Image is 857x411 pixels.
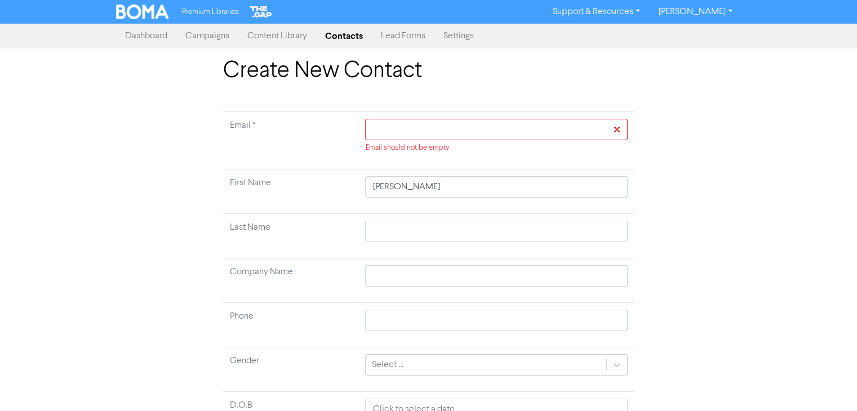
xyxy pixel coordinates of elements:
[223,303,359,347] td: Phone
[116,5,169,19] img: BOMA Logo
[365,142,627,153] div: Email should not be empty
[434,25,483,47] a: Settings
[801,357,857,411] iframe: Chat Widget
[223,169,359,214] td: First Name
[248,5,273,19] img: The Gap
[371,358,403,372] div: Select ...
[238,25,316,47] a: Content Library
[223,214,359,258] td: Last Name
[176,25,238,47] a: Campaigns
[372,25,434,47] a: Lead Forms
[182,8,239,16] span: Premium Libraries:
[544,3,649,21] a: Support & Resources
[649,3,741,21] a: [PERSON_NAME]
[223,258,359,303] td: Company Name
[223,112,359,169] td: Required
[316,25,372,47] a: Contacts
[223,57,634,84] h1: Create New Contact
[116,25,176,47] a: Dashboard
[223,347,359,392] td: Gender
